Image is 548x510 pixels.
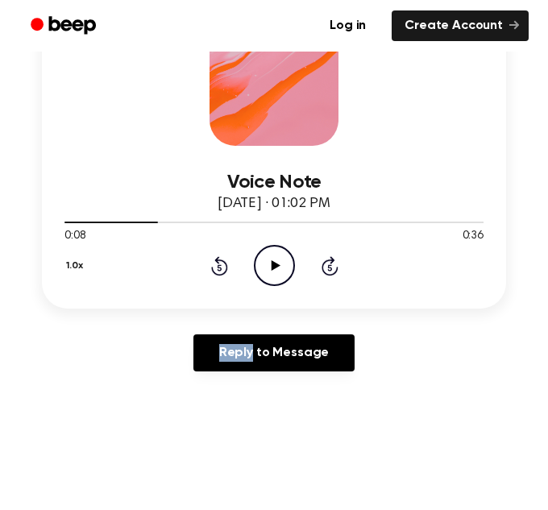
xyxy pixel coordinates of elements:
span: 0:08 [64,228,85,245]
span: 0:36 [463,228,484,245]
button: 1.0x [64,252,89,280]
h3: Voice Note [64,172,484,193]
a: Log in [313,7,382,44]
a: Reply to Message [193,334,355,371]
a: Create Account [392,10,529,41]
span: [DATE] · 01:02 PM [218,197,330,211]
a: Beep [19,10,110,42]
